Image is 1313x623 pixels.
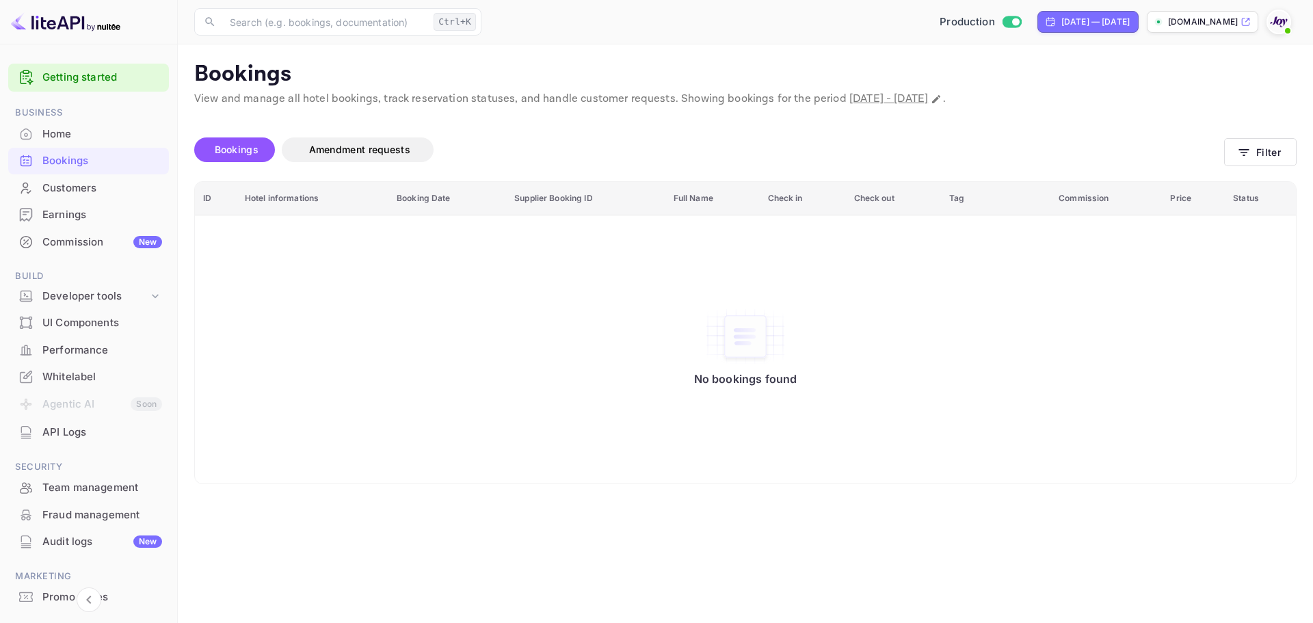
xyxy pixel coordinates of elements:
div: UI Components [8,310,169,336]
div: Team management [8,475,169,501]
div: Performance [8,337,169,364]
span: Build [8,269,169,284]
span: [DATE] - [DATE] [849,92,928,106]
th: Price [1162,182,1225,215]
div: Team management [42,480,162,496]
th: ID [195,182,237,215]
div: Home [8,121,169,148]
div: Earnings [42,207,162,223]
a: Audit logsNew [8,529,169,554]
a: Team management [8,475,169,500]
div: Home [42,127,162,142]
span: Security [8,460,169,475]
span: Bookings [215,144,258,155]
th: Full Name [665,182,760,215]
a: Earnings [8,202,169,227]
div: Customers [8,175,169,202]
th: Hotel informations [237,182,388,215]
p: No bookings found [694,372,797,386]
div: API Logs [42,425,162,440]
p: View and manage all hotel bookings, track reservation statuses, and handle customer requests. Sho... [194,91,1297,107]
div: New [133,535,162,548]
th: Status [1225,182,1296,215]
a: CommissionNew [8,229,169,254]
a: Customers [8,175,169,200]
div: Whitelabel [8,364,169,390]
th: Supplier Booking ID [506,182,665,215]
a: Home [8,121,169,146]
th: Check out [846,182,942,215]
div: Earnings [8,202,169,228]
button: Filter [1224,138,1297,166]
th: Tag [941,182,1050,215]
a: Bookings [8,148,169,173]
img: No bookings found [704,308,786,365]
div: Promo codes [8,584,169,611]
button: Change date range [929,92,943,106]
div: Fraud management [42,507,162,523]
div: New [133,236,162,248]
div: Fraud management [8,502,169,529]
img: LiteAPI logo [11,11,120,33]
div: Getting started [8,64,169,92]
img: With Joy [1268,11,1290,33]
a: Whitelabel [8,364,169,389]
div: Bookings [42,153,162,169]
div: Audit logsNew [8,529,169,555]
div: Bookings [8,148,169,174]
div: Whitelabel [42,369,162,385]
div: UI Components [42,315,162,331]
button: Collapse navigation [77,587,101,612]
span: Amendment requests [309,144,410,155]
a: Promo codes [8,584,169,609]
th: Commission [1050,182,1162,215]
th: Check in [760,182,846,215]
div: account-settings tabs [194,137,1224,162]
div: Performance [42,343,162,358]
div: Commission [42,235,162,250]
span: Business [8,105,169,120]
a: Performance [8,337,169,362]
a: UI Components [8,310,169,335]
div: Switch to Sandbox mode [934,14,1026,30]
div: Audit logs [42,534,162,550]
span: Production [940,14,995,30]
div: CommissionNew [8,229,169,256]
div: Promo codes [42,589,162,605]
p: [DOMAIN_NAME] [1168,16,1238,28]
div: [DATE] — [DATE] [1061,16,1130,28]
input: Search (e.g. bookings, documentation) [222,8,428,36]
div: Customers [42,181,162,196]
table: booking table [195,182,1296,483]
a: Getting started [42,70,162,85]
div: Ctrl+K [434,13,476,31]
th: Booking Date [388,182,506,215]
div: API Logs [8,419,169,446]
div: Developer tools [42,289,148,304]
div: Developer tools [8,284,169,308]
a: Fraud management [8,502,169,527]
p: Bookings [194,61,1297,88]
a: API Logs [8,419,169,445]
span: Marketing [8,569,169,584]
